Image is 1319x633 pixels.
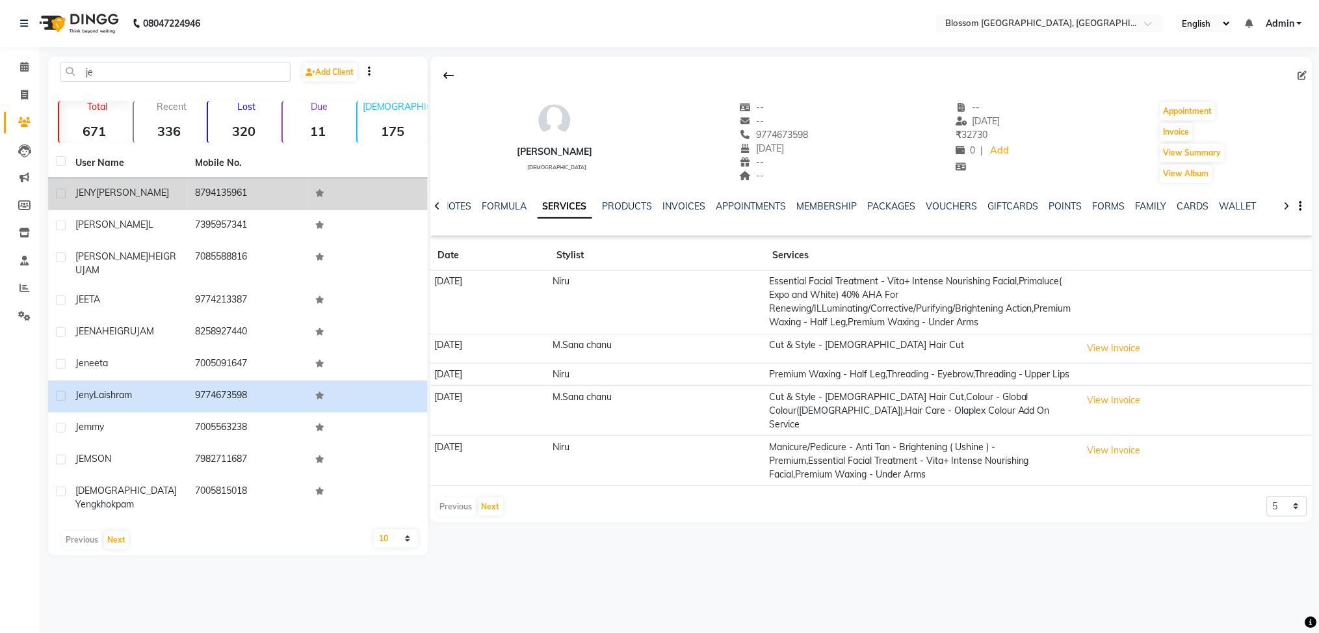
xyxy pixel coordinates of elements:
span: Jeny [75,389,94,401]
span: JEENA [75,325,102,337]
a: Add Client [303,63,358,81]
button: Next [478,498,503,516]
span: JEMSON [75,453,111,465]
th: Mobile No. [188,148,308,178]
strong: 671 [59,123,130,139]
a: FAMILY [1136,200,1167,212]
a: WALLET [1220,200,1257,212]
td: [DATE] [430,271,549,334]
td: [DATE] [430,334,549,363]
p: Lost [213,101,279,113]
a: APPOINTMENTS [716,200,787,212]
span: 32730 [956,129,987,141]
td: M.Sana chanu [549,386,765,436]
td: Niru [549,271,765,334]
td: Cut & Style - [DEMOGRAPHIC_DATA] Hair Cut,Colour - Global Colour([DEMOGRAPHIC_DATA]),Hair Care - ... [765,386,1078,436]
p: Total [64,101,130,113]
span: [PERSON_NAME] [75,250,148,262]
span: [DATE] [740,142,785,154]
a: POINTS [1049,200,1082,212]
td: 8258927440 [188,317,308,349]
a: CARDS [1177,200,1209,212]
span: [PERSON_NAME] [75,219,148,230]
p: Recent [139,101,205,113]
button: Next [104,531,129,549]
a: INVOICES [663,200,706,212]
span: JEETA [75,293,100,305]
span: yengkhokpam [75,498,134,510]
td: 7395957341 [188,210,308,242]
p: Due [285,101,354,113]
p: [DEMOGRAPHIC_DATA] [363,101,428,113]
a: Add [988,142,1011,160]
a: GIFTCARDS [988,200,1039,212]
span: [PERSON_NAME] [96,187,169,198]
span: [DEMOGRAPHIC_DATA] [527,164,586,170]
img: avatar [535,101,574,140]
span: -- [740,156,764,168]
strong: 320 [208,123,279,139]
strong: 336 [134,123,205,139]
a: MEMBERSHIP [797,200,857,212]
td: Essential Facial Treatment - Vita+ Intense Nourishing Facial,Primaluce( Expo and White) 40% AHA F... [765,271,1078,334]
span: [DATE] [956,115,1000,127]
span: -- [740,101,764,113]
td: 7085588816 [188,242,308,285]
span: HEIGRUJAM [102,325,154,337]
div: [PERSON_NAME] [517,145,592,159]
td: [DATE] [430,436,549,486]
span: -- [956,101,980,113]
th: User Name [68,148,188,178]
button: View Summary [1160,144,1225,162]
td: Cut & Style - [DEMOGRAPHIC_DATA] Hair Cut [765,334,1078,363]
td: 7005563238 [188,412,308,444]
strong: 11 [283,123,354,139]
span: ₹ [956,129,961,141]
button: View Invoice [1082,390,1147,411]
span: Laishram [94,389,132,401]
td: M.Sana chanu [549,334,765,363]
td: 7005091647 [188,349,308,381]
th: Services [765,241,1078,271]
th: Date [430,241,549,271]
button: Appointment [1160,102,1216,120]
td: Premium Waxing - Half Leg,Threading - Eyebrow,Threading - Upper Lips [765,363,1078,386]
img: logo [33,5,122,42]
span: Jemmy [75,421,104,433]
td: [DATE] [430,363,549,386]
span: Jeneeta [75,357,108,369]
button: View Album [1160,165,1212,183]
input: Search by Name/Mobile/Email/Code [60,62,291,82]
span: -- [740,170,764,182]
td: 9774673598 [188,381,308,412]
span: 9774673598 [740,129,809,141]
a: VOUCHERS [926,200,978,212]
td: 7982711687 [188,444,308,476]
a: FORMS [1093,200,1125,212]
a: FORMULA [482,200,527,212]
button: Invoice [1160,123,1193,141]
td: Manicure/Pedicure - Anti Tan - Brightening ( Ushine ) - Premium,Essential Facial Treatment - Vita... [765,436,1078,486]
td: [DATE] [430,386,549,436]
a: PRODUCTS [603,200,653,212]
strong: 175 [358,123,428,139]
td: Niru [549,363,765,386]
button: View Invoice [1082,338,1147,358]
div: Back to Client [436,63,463,88]
span: | [980,144,983,157]
span: Admin [1266,17,1294,31]
b: 08047224946 [143,5,200,42]
span: -- [740,115,764,127]
span: JENY [75,187,96,198]
a: NOTES [443,200,472,212]
a: PACKAGES [868,200,916,212]
td: 9774213387 [188,285,308,317]
button: View Invoice [1082,440,1147,461]
td: 7005815018 [188,476,308,519]
td: 8794135961 [188,178,308,210]
span: L [148,219,153,230]
th: Stylist [549,241,765,271]
span: [DEMOGRAPHIC_DATA] [75,485,177,496]
a: SERVICES [538,195,592,219]
span: 0 [956,144,975,156]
